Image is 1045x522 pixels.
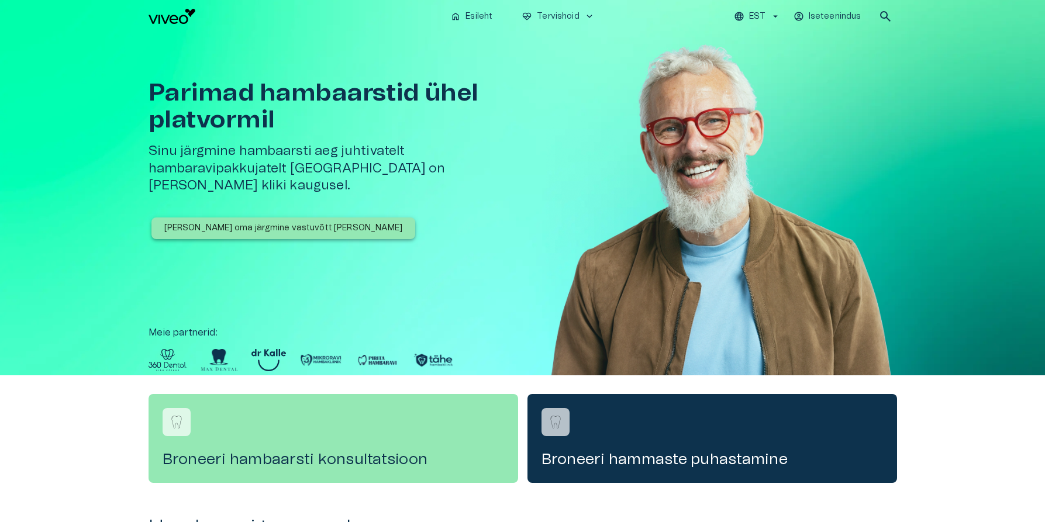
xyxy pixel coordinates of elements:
p: EST [749,11,765,23]
button: open search modal [874,5,897,28]
img: Partner logo [412,349,454,371]
p: Esileht [465,11,492,23]
img: Partner logo [201,349,237,371]
h1: Parimad hambaarstid ühel platvormil [149,79,527,133]
img: Man with glasses smiling [546,33,897,410]
h4: Broneeri hambaarsti konsultatsioon [163,450,504,469]
img: Viveo logo [149,9,195,24]
img: Partner logo [300,349,342,371]
a: Navigate to homepage [149,9,442,24]
span: ecg_heart [522,11,532,22]
button: EST [732,8,782,25]
p: [PERSON_NAME] oma järgmine vastuvõtt [PERSON_NAME] [164,222,403,234]
button: homeEsileht [446,8,498,25]
button: ecg_heartTervishoidkeyboard_arrow_down [517,8,599,25]
span: home [450,11,461,22]
img: Partner logo [356,349,398,371]
a: Navigate to service booking [149,394,518,483]
h5: Sinu järgmine hambaarsti aeg juhtivatelt hambaravipakkujatelt [GEOGRAPHIC_DATA] on [PERSON_NAME] ... [149,143,527,194]
img: Partner logo [149,349,187,371]
h4: Broneeri hammaste puhastamine [542,450,883,469]
span: search [878,9,892,23]
p: Meie partnerid : [149,326,897,340]
img: Broneeri hambaarsti konsultatsioon logo [168,413,185,431]
img: Partner logo [251,349,286,371]
button: [PERSON_NAME] oma järgmine vastuvõtt [PERSON_NAME] [151,217,416,239]
p: Iseteenindus [809,11,861,23]
span: keyboard_arrow_down [584,11,595,22]
a: Navigate to service booking [527,394,897,483]
img: Broneeri hammaste puhastamine logo [547,413,564,431]
p: Tervishoid [537,11,580,23]
button: Iseteenindus [792,8,864,25]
